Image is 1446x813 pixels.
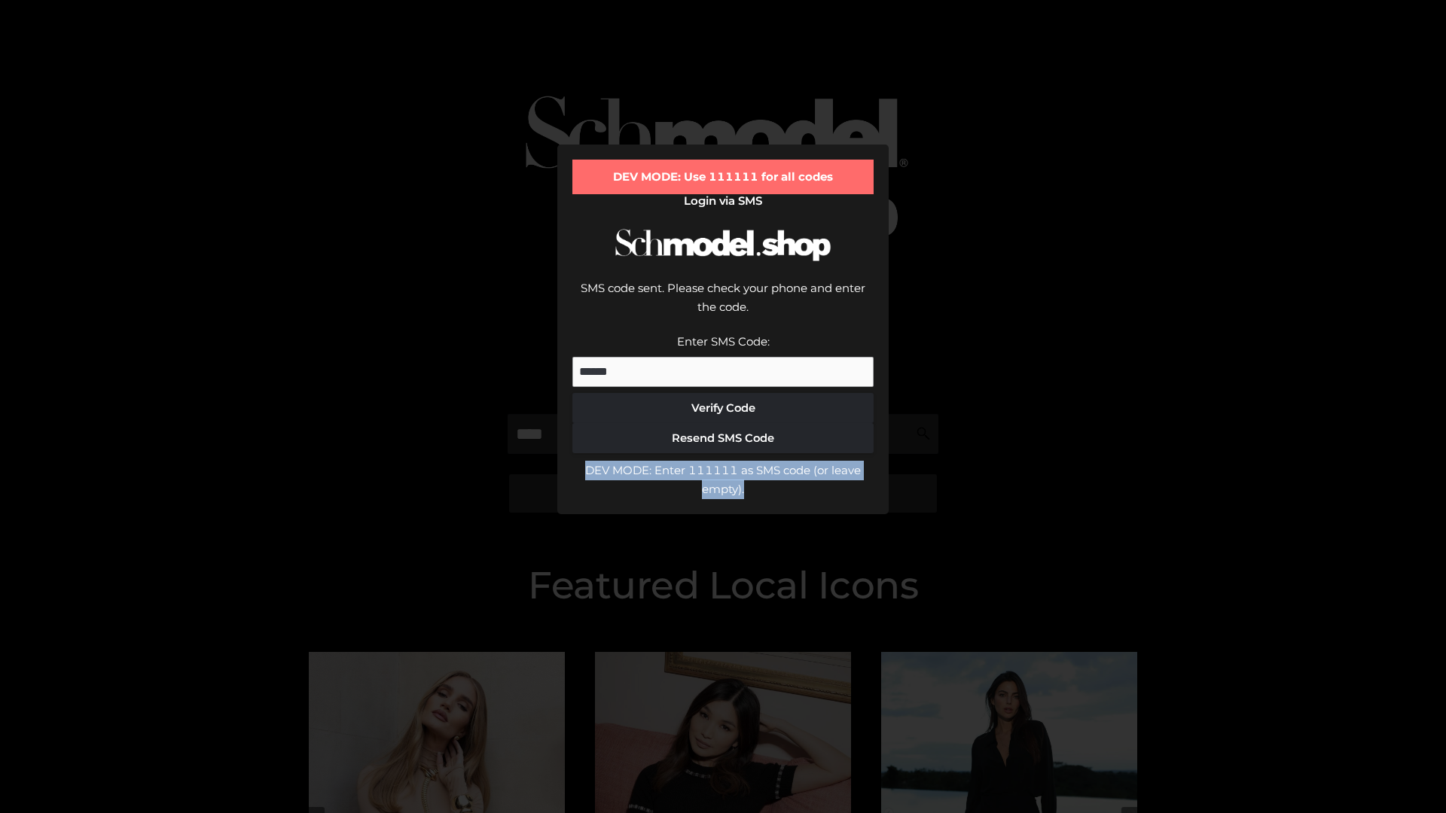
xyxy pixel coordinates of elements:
button: Verify Code [572,393,874,423]
img: Schmodel Logo [610,215,836,275]
label: Enter SMS Code: [677,334,770,349]
h2: Login via SMS [572,194,874,208]
div: DEV MODE: Enter 111111 as SMS code (or leave empty). [572,461,874,499]
div: SMS code sent. Please check your phone and enter the code. [572,279,874,332]
button: Resend SMS Code [572,423,874,453]
div: DEV MODE: Use 111111 for all codes [572,160,874,194]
